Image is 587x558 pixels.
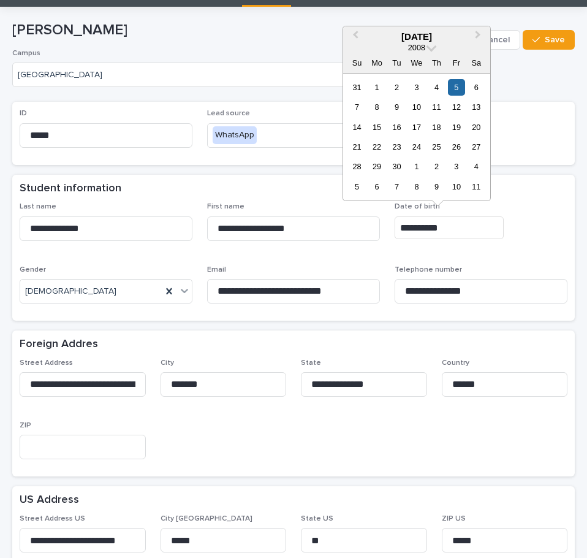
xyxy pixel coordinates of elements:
[468,158,485,175] div: Choose Saturday, October 4th, 2008
[344,28,364,47] button: Previous Month
[349,79,365,96] div: Choose Sunday, August 31st, 2008
[20,203,56,210] span: Last name
[349,178,365,195] div: Choose Sunday, October 5th, 2008
[349,119,365,136] div: Choose Sunday, September 14th, 2008
[469,28,489,47] button: Next Month
[161,359,174,367] span: City
[20,182,121,196] h2: Student information
[301,359,321,367] span: State
[428,119,445,136] div: Choose Thursday, September 18th, 2008
[20,266,46,273] span: Gender
[428,158,445,175] div: Choose Thursday, October 2nd, 2008
[448,99,464,115] div: Choose Friday, September 12th, 2008
[442,359,469,367] span: Country
[20,338,98,351] h2: Foreign Addres
[408,99,425,115] div: Choose Wednesday, September 10th, 2008
[368,158,385,175] div: Choose Monday, September 29th, 2008
[207,203,244,210] span: First name
[408,119,425,136] div: Choose Wednesday, September 17th, 2008
[448,119,464,136] div: Choose Friday, September 19th, 2008
[408,139,425,155] div: Choose Wednesday, September 24th, 2008
[468,178,485,195] div: Choose Saturday, October 11th, 2008
[468,55,485,71] div: Sa
[349,99,365,115] div: Choose Sunday, September 7th, 2008
[20,110,27,117] span: ID
[408,79,425,96] div: Choose Wednesday, September 3rd, 2008
[482,36,510,44] span: Cancel
[428,178,445,195] div: Choose Thursday, October 9th, 2008
[428,139,445,155] div: Choose Thursday, September 25th, 2008
[368,119,385,136] div: Choose Monday, September 15th, 2008
[388,139,405,155] div: Choose Tuesday, September 23rd, 2008
[388,79,405,96] div: Choose Tuesday, September 2nd, 2008
[448,79,464,96] div: Choose Friday, September 5th, 2008
[388,99,405,115] div: Choose Tuesday, September 9th, 2008
[388,55,405,71] div: Tu
[523,30,575,50] button: Save
[388,178,405,195] div: Choose Tuesday, October 7th, 2008
[448,55,464,71] div: Fr
[25,285,116,298] span: [DEMOGRAPHIC_DATA]
[448,158,464,175] div: Choose Friday, October 3rd, 2008
[161,515,252,522] span: City [GEOGRAPHIC_DATA]
[448,178,464,195] div: Choose Friday, October 10th, 2008
[408,178,425,195] div: Choose Wednesday, October 8th, 2008
[18,70,102,80] span: [GEOGRAPHIC_DATA]
[395,266,462,273] span: Telephone number
[12,50,40,57] span: Campus
[347,77,486,197] div: month 2008-09
[428,99,445,115] div: Choose Thursday, September 11th, 2008
[301,515,333,522] span: State US
[349,139,365,155] div: Choose Sunday, September 21st, 2008
[468,99,485,115] div: Choose Saturday, September 13th, 2008
[207,110,250,117] span: Lead source
[428,55,445,71] div: Th
[408,158,425,175] div: Choose Wednesday, October 1st, 2008
[20,359,73,367] span: Street Address
[368,79,385,96] div: Choose Monday, September 1st, 2008
[349,158,365,175] div: Choose Sunday, September 28th, 2008
[349,55,365,71] div: Su
[442,515,466,522] span: ZIP US
[388,119,405,136] div: Choose Tuesday, September 16th, 2008
[468,139,485,155] div: Choose Saturday, September 27th, 2008
[368,99,385,115] div: Choose Monday, September 8th, 2008
[20,494,79,507] h2: US Address
[213,126,257,144] div: WhatsApp
[20,515,85,522] span: Street Address US
[343,31,490,42] div: [DATE]
[448,139,464,155] div: Choose Friday, September 26th, 2008
[368,178,385,195] div: Choose Monday, October 6th, 2008
[408,43,425,52] span: 2008
[12,21,456,39] p: [PERSON_NAME]
[207,266,226,273] span: Email
[468,119,485,136] div: Choose Saturday, September 20th, 2008
[428,79,445,96] div: Choose Thursday, September 4th, 2008
[368,55,385,71] div: Mo
[408,55,425,71] div: We
[468,79,485,96] div: Choose Saturday, September 6th, 2008
[388,158,405,175] div: Choose Tuesday, September 30th, 2008
[545,36,565,44] span: Save
[20,422,31,429] span: ZIP
[368,139,385,155] div: Choose Monday, September 22nd, 2008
